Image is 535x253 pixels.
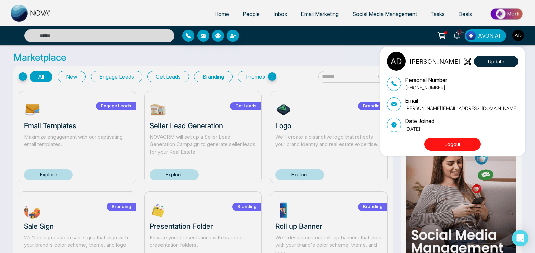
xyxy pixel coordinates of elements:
p: [PERSON_NAME] [409,57,460,66]
p: [DATE] [405,125,434,132]
p: [PERSON_NAME][EMAIL_ADDRESS][DOMAIN_NAME] [405,105,518,112]
button: Update [474,56,518,67]
p: Personal Number [405,76,447,84]
p: [PHONE_NUMBER] [405,84,447,91]
button: Logout [424,138,481,151]
p: Email [405,97,518,105]
div: Open Intercom Messenger [512,230,528,246]
p: Date Joined [405,117,434,125]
